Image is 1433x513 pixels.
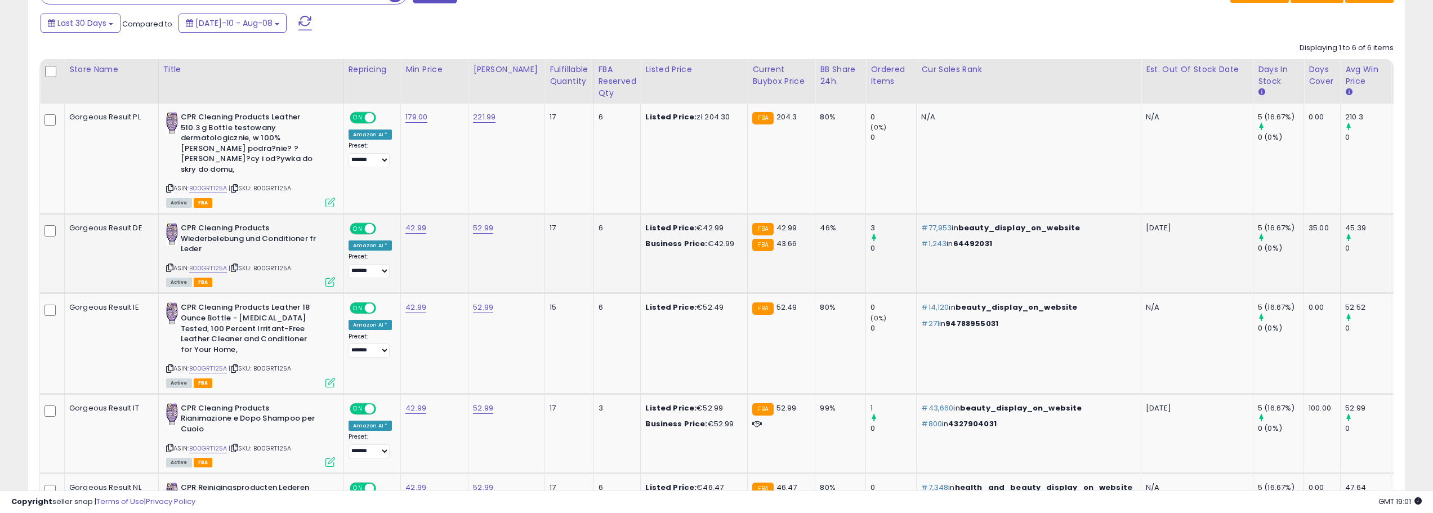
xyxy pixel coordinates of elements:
[870,243,916,253] div: 0
[1345,323,1391,333] div: 0
[921,238,947,249] span: #1,243
[870,323,916,333] div: 0
[166,302,178,325] img: 41VMXeYhPwL._SL40_.jpg
[1309,302,1332,313] div: 0.00
[194,278,213,287] span: FBA
[550,223,584,233] div: 17
[1345,243,1391,253] div: 0
[820,223,857,233] div: 46%
[820,302,857,313] div: 80%
[473,222,493,234] a: 52.99
[69,403,150,413] div: Gorgeous Result IT
[1309,403,1332,413] div: 100.00
[956,302,1078,313] span: beauty_display_on_website
[1146,223,1244,233] p: [DATE]
[776,403,797,413] span: 52.99
[752,112,773,124] small: FBA
[921,112,1132,122] div: N/A
[1309,64,1336,87] div: Days Cover
[166,198,192,208] span: All listings currently available for purchase on Amazon
[163,64,339,75] div: Title
[921,403,953,413] span: #43,660
[1345,64,1386,87] div: Avg Win Price
[921,419,1132,429] p: in
[645,238,707,249] b: Business Price:
[405,222,426,234] a: 42.99
[645,64,743,75] div: Listed Price
[349,142,392,167] div: Preset:
[349,333,392,358] div: Preset:
[645,302,739,313] div: €52.49
[752,223,773,235] small: FBA
[405,111,427,123] a: 179.00
[351,404,365,413] span: ON
[1258,423,1303,434] div: 0 (0%)
[776,238,797,249] span: 43.66
[921,64,1136,75] div: Cur Sales Rank
[921,302,1132,313] p: in
[1345,403,1391,413] div: 52.99
[96,496,144,507] a: Terms of Use
[1258,323,1303,333] div: 0 (0%)
[820,403,857,413] div: 99%
[921,302,949,313] span: #14,120
[473,64,540,75] div: [PERSON_NAME]
[921,403,1132,413] p: in
[870,223,916,233] div: 3
[69,64,154,75] div: Store Name
[1345,132,1391,142] div: 0
[122,19,174,29] span: Compared to:
[41,14,120,33] button: Last 30 Days
[953,238,992,249] span: 64492031
[181,302,318,358] b: CPR Cleaning Products Leather 18 Ounce Bottle - [MEDICAL_DATA] Tested, 100 Percent Irritant-Free ...
[870,403,916,413] div: 1
[645,419,739,429] div: €52.99
[645,112,739,122] div: zł 204.30
[921,222,952,233] span: #77,953
[645,111,697,122] b: Listed Price:
[645,403,739,413] div: €52.99
[1258,223,1303,233] div: 5 (16.67%)
[645,418,707,429] b: Business Price:
[960,403,1082,413] span: beauty_display_on_website
[1345,112,1391,122] div: 210.3
[69,223,150,233] div: Gorgeous Result DE
[1378,496,1422,507] span: 2025-09-8 19:01 GMT
[349,320,392,330] div: Amazon AI *
[181,223,318,257] b: CPR Cleaning Products Wiederbelebung und Conditioner fr Leder
[1345,423,1391,434] div: 0
[229,364,291,373] span: | SKU: B00GRT125A
[1258,132,1303,142] div: 0 (0%)
[645,222,697,233] b: Listed Price:
[599,403,632,413] div: 3
[473,111,495,123] a: 221.99
[405,302,426,313] a: 42.99
[351,304,365,313] span: ON
[189,444,227,453] a: B00GRT125A
[752,403,773,416] small: FBA
[1258,243,1303,253] div: 0 (0%)
[550,403,584,413] div: 17
[1309,112,1332,122] div: 0.00
[166,403,335,466] div: ASIN:
[1345,87,1352,97] small: Avg Win Price.
[1258,64,1299,87] div: Days In Stock
[645,239,739,249] div: €42.99
[870,132,916,142] div: 0
[189,264,227,273] a: B00GRT125A
[599,302,632,313] div: 6
[351,224,365,234] span: ON
[1309,223,1332,233] div: 35.00
[870,314,886,323] small: (0%)
[1258,403,1303,413] div: 5 (16.67%)
[1146,64,1248,75] div: Est. Out Of Stock Date
[870,112,916,122] div: 0
[11,497,195,507] div: seller snap | |
[1345,223,1391,233] div: 45.39
[921,418,942,429] span: #800
[1300,43,1394,53] div: Displaying 1 to 6 of 6 items
[599,112,632,122] div: 6
[349,433,392,458] div: Preset:
[752,302,773,315] small: FBA
[870,123,886,132] small: (0%)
